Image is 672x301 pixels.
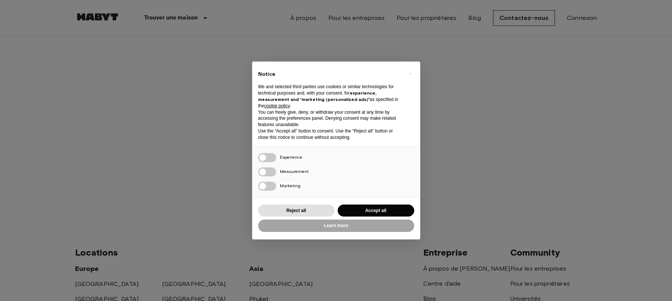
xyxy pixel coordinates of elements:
[280,154,302,160] span: Experience
[258,220,414,232] button: Learn more
[280,169,309,174] span: Measurement
[258,84,402,109] p: We and selected third parties use cookies or similar technologies for technical purposes and, wit...
[338,205,414,217] button: Accept all
[264,103,290,108] a: cookie policy
[258,90,376,102] strong: experience, measurement and “marketing (personalized ads)”
[258,128,402,141] p: Use the “Accept all” button to consent. Use the “Reject all” button or close this notice to conti...
[258,71,402,78] h2: Notice
[258,109,402,128] p: You can freely give, deny, or withdraw your consent at any time by accessing the preferences pane...
[404,68,416,80] button: Close this notice
[280,183,301,188] span: Marketing
[258,205,335,217] button: Reject all
[409,69,412,78] span: ×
